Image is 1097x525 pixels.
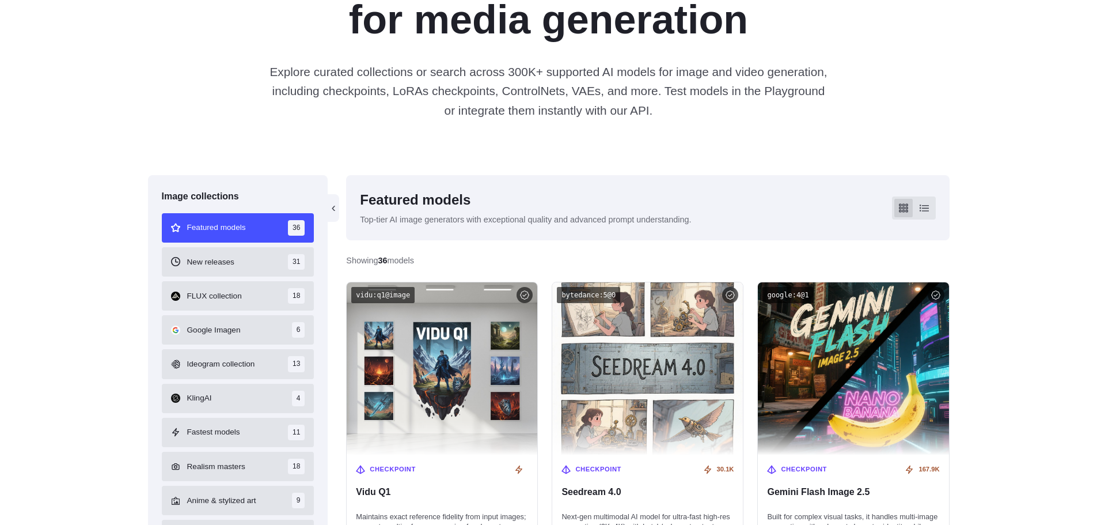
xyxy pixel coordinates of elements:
[762,287,813,304] code: google:4@1
[292,391,305,406] span: 4
[347,282,537,456] img: Vidu Q1
[187,221,246,234] span: Featured models
[561,486,734,497] span: Seedream 4.0
[187,392,212,405] span: KlingAI
[292,322,305,338] span: 6
[288,425,305,440] span: 11
[187,460,245,473] span: Realism masters
[552,282,743,456] img: Seedream 4.0
[781,464,827,475] span: Checkpoint
[162,247,314,277] button: New releases 31
[360,213,691,226] p: Top-tier AI image generators with exceptional quality and advanced prompt understanding.
[187,290,242,303] span: FLUX collection
[187,324,241,337] span: Google Imagen
[328,194,339,222] button: ‹
[268,62,829,120] p: Explore curated collections or search across 300K+ supported AI models for image and video genera...
[758,282,948,456] img: Gemini Flash Image 2.5
[717,464,734,475] span: 30.1K
[767,486,939,497] span: Gemini Flash Image 2.5
[162,349,314,379] button: Ideogram collection 13
[288,288,305,304] span: 18
[162,384,314,413] button: KlingAI 4
[162,315,314,345] button: Google Imagen 6
[162,486,314,515] button: Anime & stylized art 9
[356,486,528,497] span: Vidu Q1
[575,464,621,475] span: Checkpoint
[187,426,240,439] span: Fastest models
[292,493,305,508] span: 9
[557,287,620,304] code: bytedance:5@0
[378,256,388,265] strong: 36
[162,213,314,243] button: Featured models 36
[162,281,314,311] button: FLUX collection 18
[288,254,305,270] span: 31
[360,189,691,211] div: Featured models
[162,452,314,481] button: Realism masters 18
[288,220,305,236] span: 36
[187,358,255,371] span: Ideogram collection
[918,464,939,475] span: 167.9K
[162,189,314,204] div: Image collections
[288,356,305,372] span: 13
[288,459,305,474] span: 18
[187,256,234,269] span: New releases
[162,418,314,447] button: Fastest models 11
[370,464,416,475] span: Checkpoint
[351,287,415,304] code: vidu:q1@image
[187,494,256,507] span: Anime & stylized art
[346,254,414,267] div: Showing models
